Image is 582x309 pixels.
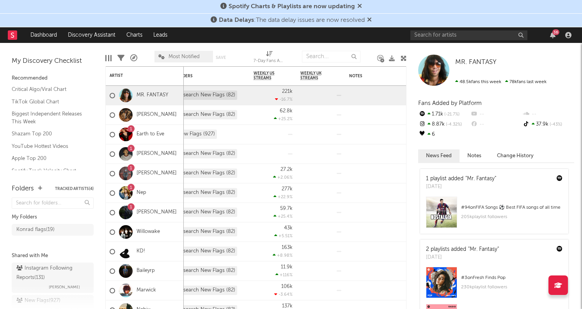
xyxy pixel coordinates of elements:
div: 230k playlist followers [461,282,562,292]
div: 205k playlist followers [461,212,562,222]
div: 8.87k [418,119,470,130]
span: : The data delay issues are now resolved [219,17,365,23]
div: -- [470,109,522,119]
a: [PERSON_NAME] [137,209,177,216]
a: [PERSON_NAME] [137,112,177,118]
div: Konrad flags ( 19 ) [16,225,55,234]
div: New Flags (927) [176,130,217,139]
div: Research New Flags (82) [176,266,237,275]
div: +22.9 % [273,194,293,199]
div: 36 [552,29,559,35]
div: +25.4 % [273,214,293,219]
div: Research New Flags (82) [176,91,237,100]
a: [PERSON_NAME] [137,170,177,177]
div: +8.98 % [273,253,293,258]
button: 36 [550,32,555,38]
div: -16.7 % [275,97,293,102]
div: Notes [349,74,427,78]
div: Research New Flags (82) [176,286,237,295]
a: TikTok Global Chart [12,98,86,106]
span: Fans Added by Platform [418,100,482,106]
div: Instagram Following Reports ( 131 ) [16,264,87,282]
a: Baileyrp [137,268,155,274]
div: 1.71k [418,109,470,119]
a: [PERSON_NAME] [137,151,177,157]
div: 163k [282,245,293,250]
div: [DATE] [426,254,499,261]
span: Weekly UK Streams [300,71,330,80]
span: 78k fans last week [455,80,547,84]
div: -- [470,119,522,130]
a: "Mr. Fantasy" [465,176,496,181]
span: -43 % [548,123,562,127]
span: Weekly US Streams [254,71,281,80]
div: 7-Day Fans Added (7-Day Fans Added) [254,57,285,66]
a: Nep [137,190,146,196]
div: 2 playlists added [426,245,499,254]
div: 7-Day Fans Added (7-Day Fans Added) [254,47,285,69]
span: [PERSON_NAME] [49,282,80,292]
div: 137k [282,304,293,309]
div: 6 [418,130,470,140]
span: MR. FANTASY [455,59,497,66]
div: 11.9k [281,265,293,270]
div: +2.06 % [273,175,293,180]
div: New Flags ( 927 ) [16,296,60,305]
a: Leads [148,27,173,43]
a: Konrad flags(19) [12,224,94,236]
span: 48.5k fans this week [455,80,501,84]
div: Recommended [12,74,94,83]
span: Dismiss [367,17,372,23]
div: Research New Flags (82) [176,208,237,217]
div: My Discovery Checklist [12,57,94,66]
a: Marwick [137,287,156,294]
div: My Folders [12,213,94,222]
div: 277k [282,186,293,192]
span: Dismiss [357,4,362,10]
button: Tracked Artists(4) [55,187,94,191]
div: Research New Flags (82) [176,169,237,178]
div: 43k [284,226,293,231]
div: A&R Pipeline [130,47,137,69]
div: 221k [282,89,293,94]
a: Instagram Following Reports(131)[PERSON_NAME] [12,263,94,293]
a: Apple Top 200 [12,154,86,163]
div: Folders [12,184,34,194]
div: 106k [281,284,293,289]
div: Research New Flags (82) [176,188,237,197]
a: Spotify Track Velocity Chart [12,167,86,175]
div: Research New Flags (82) [176,110,237,119]
input: Search for artists [410,30,527,40]
div: Research New Flags (82) [176,227,237,236]
button: Notes [460,149,489,162]
span: Data Delays [219,17,254,23]
a: KD! [137,248,145,255]
a: Discovery Assistant [62,27,121,43]
div: [DATE] [426,183,496,191]
a: Charts [121,27,148,43]
a: Willowake [137,229,160,235]
div: 1 playlist added [426,175,496,183]
a: MR. FANTASY [137,92,168,99]
span: Spotify Charts & Playlists are now updating [229,4,355,10]
div: Folders [176,74,234,78]
button: Save [216,55,226,60]
a: #94onFIFA Songs ⚽ Best FIFA songs of all time205kplaylist followers [420,197,568,234]
div: # 3 on Fresh Finds Pop [461,273,562,282]
div: Artist [110,73,168,78]
div: Shared with Me [12,251,94,261]
a: "Mr. Fantasy" [468,247,499,252]
div: # 94 on FIFA Songs ⚽ Best FIFA songs of all time [461,203,562,212]
span: -21.7 % [443,112,460,117]
div: -3.64 % [274,292,293,297]
div: +5.51 % [274,233,293,238]
div: 27.2k [280,167,293,172]
a: YouTube Hottest Videos [12,142,86,151]
a: #3onFresh Finds Pop230kplaylist followers [420,267,568,304]
button: Change History [489,149,541,162]
div: Filters [117,47,124,69]
a: Dashboard [25,27,62,43]
span: -4.32 % [445,123,462,127]
div: 59.7k [280,206,293,211]
div: 37.9k [522,119,574,130]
